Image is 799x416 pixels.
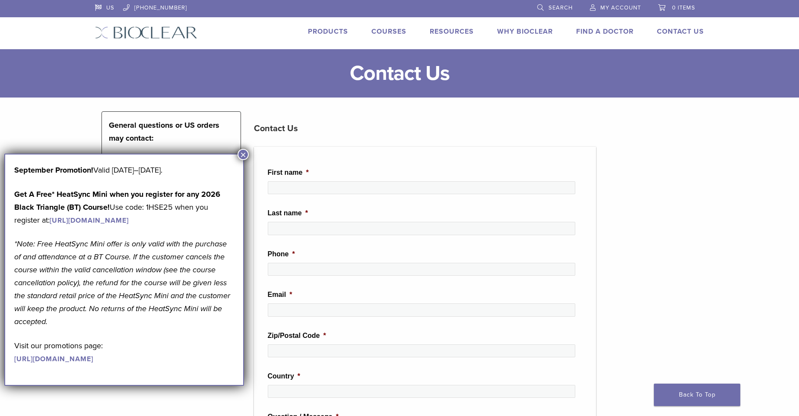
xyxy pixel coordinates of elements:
[14,189,220,212] strong: Get A Free* HeatSync Mini when you register for any 2026 Black Triangle (BT) Course!
[308,27,348,36] a: Products
[268,209,308,218] label: Last name
[14,164,234,176] p: Valid [DATE]–[DATE].
[268,250,295,259] label: Phone
[254,118,596,139] h3: Contact Us
[14,239,230,326] em: *Note: Free HeatSync Mini offer is only valid with the purchase of and attendance at a BT Course....
[430,27,474,36] a: Resources
[268,372,301,381] label: Country
[95,26,197,39] img: Bioclear
[654,384,740,406] a: Back To Top
[14,165,93,175] b: September Promotion!
[50,216,129,225] a: [URL][DOMAIN_NAME]
[268,331,326,340] label: Zip/Postal Code
[238,149,249,160] button: Close
[672,4,695,11] span: 0 items
[576,27,634,36] a: Find A Doctor
[14,188,234,227] p: Use code: 1HSE25 when you register at:
[109,120,219,143] strong: General questions or US orders may contact:
[549,4,573,11] span: Search
[657,27,704,36] a: Contact Us
[371,27,406,36] a: Courses
[109,151,234,177] p: [PHONE_NUMBER] [EMAIL_ADDRESS][DOMAIN_NAME]
[268,290,292,299] label: Email
[14,339,234,365] p: Visit our promotions page:
[14,355,93,363] a: [URL][DOMAIN_NAME]
[497,27,553,36] a: Why Bioclear
[600,4,641,11] span: My Account
[268,168,309,177] label: First name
